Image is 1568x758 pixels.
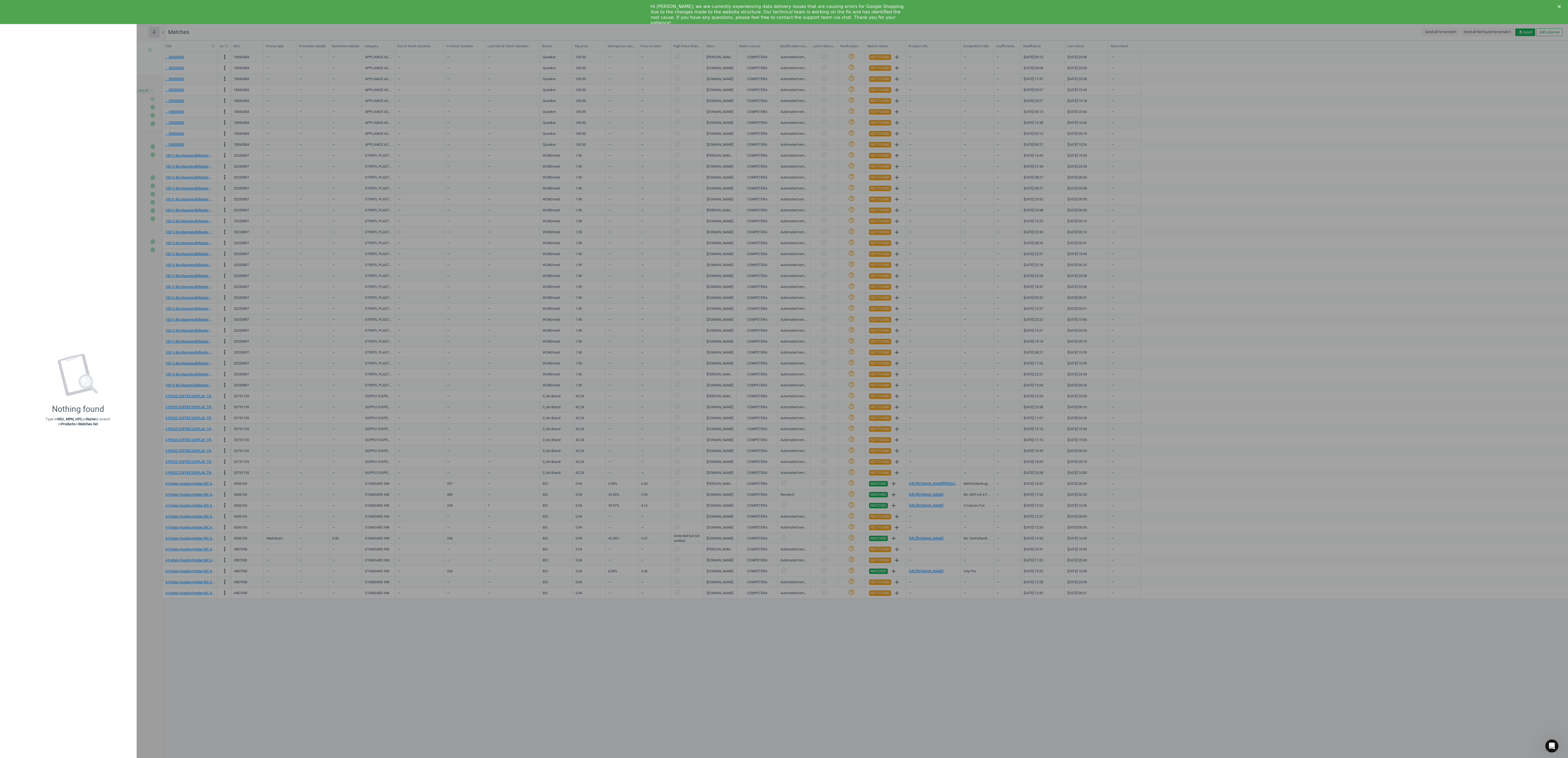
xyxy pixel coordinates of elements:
[86,417,95,421] strong: Name
[78,422,98,426] strong: Matches list
[46,417,110,427] p: Type in or to search in or
[1558,5,1563,8] div: Close
[57,417,83,421] strong: SKU, MPN, UPC,
[1545,739,1558,753] iframe: Intercom live chat
[52,404,104,414] div: Nothing found
[61,422,75,426] strong: Products
[651,4,909,26] div: Hi [PERSON_NAME], we are currently experiencing data delivery issues that are causing errors for ...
